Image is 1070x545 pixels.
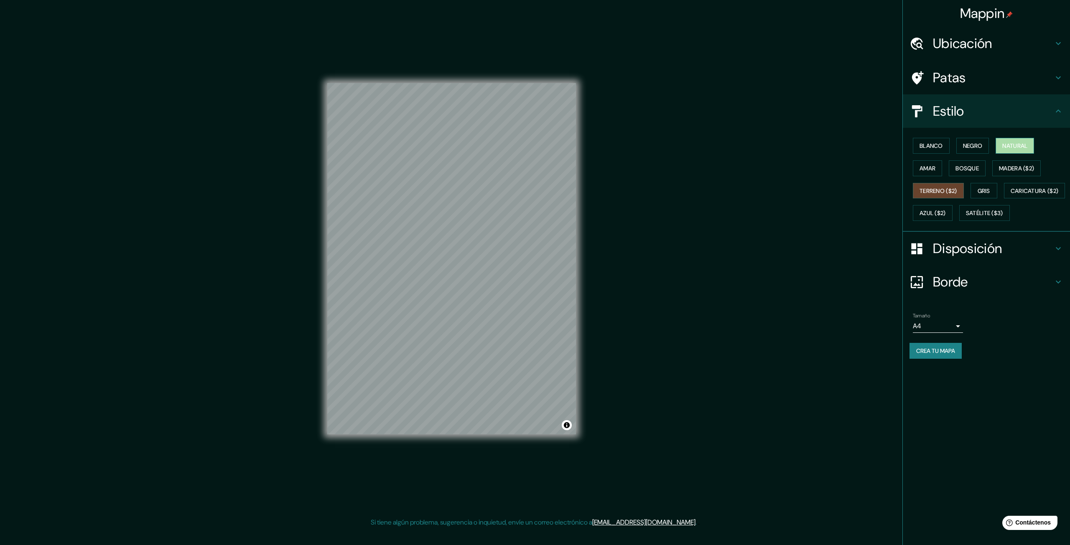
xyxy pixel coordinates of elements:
font: Satélite ($3) [966,210,1003,217]
font: Azul ($2) [920,210,946,217]
iframe: Lanzador de widgets de ayuda [996,512,1061,536]
button: Caricatura ($2) [1004,183,1065,199]
button: Crea tu mapa [909,343,962,359]
font: Si tiene algún problema, sugerencia o inquietud, envíe un correo electrónico a [371,518,592,527]
font: Patas [933,69,966,86]
font: Caricatura ($2) [1011,187,1059,195]
img: pin-icon.png [1006,11,1013,18]
font: Negro [963,142,983,150]
font: Tamaño [913,312,930,319]
div: Borde [903,265,1070,299]
button: Terreno ($2) [913,183,964,199]
font: Crea tu mapa [916,347,955,355]
font: Gris [978,187,990,195]
button: Gris [971,183,997,199]
font: . [697,517,698,527]
button: Satélite ($3) [959,205,1010,221]
font: Amar [920,165,935,172]
button: Azul ($2) [913,205,953,221]
font: Disposición [933,240,1002,257]
font: Mappin [960,5,1005,22]
font: Estilo [933,102,964,120]
font: Blanco [920,142,943,150]
button: Madera ($2) [992,160,1041,176]
font: Terreno ($2) [920,187,957,195]
font: . [695,518,697,527]
div: Patas [903,61,1070,94]
font: Madera ($2) [999,165,1034,172]
font: A4 [913,322,921,330]
font: Bosque [955,165,979,172]
button: Activar o desactivar atribución [562,420,572,430]
button: Negro [956,138,989,154]
font: Borde [933,273,968,291]
a: [EMAIL_ADDRESS][DOMAIN_NAME] [592,518,695,527]
button: Amar [913,160,942,176]
button: Blanco [913,138,950,154]
font: Natural [1002,142,1027,150]
canvas: Mapa [327,83,576,434]
div: Estilo [903,94,1070,128]
font: . [698,517,700,527]
div: Ubicación [903,27,1070,60]
div: A4 [913,319,963,333]
button: Bosque [949,160,986,176]
button: Natural [996,138,1034,154]
div: Disposición [903,232,1070,265]
font: Ubicación [933,35,992,52]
